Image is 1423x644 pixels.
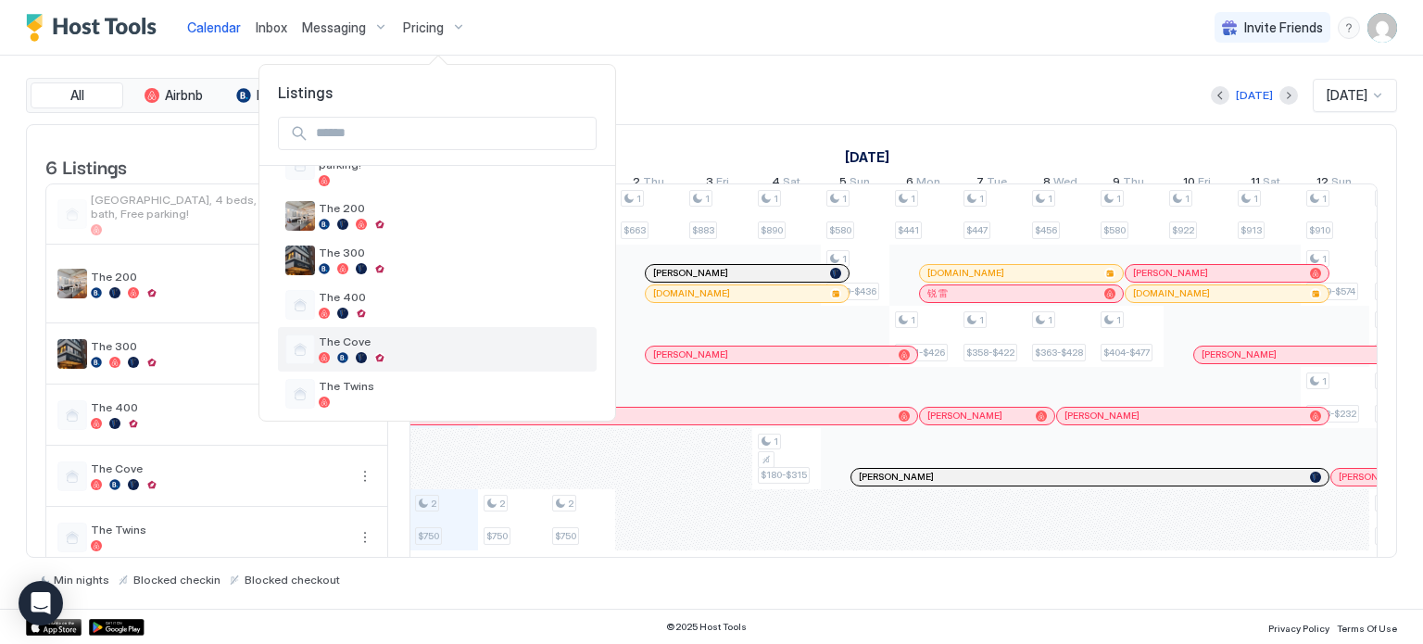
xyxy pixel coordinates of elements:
input: Input Field [309,118,596,149]
div: listing image [285,201,315,231]
div: listing image [285,246,315,275]
span: The Cove [319,335,589,348]
span: The 300 [319,246,589,259]
span: The 400 [319,290,589,304]
div: Open Intercom Messenger [19,581,63,625]
span: The Twins [319,379,589,393]
span: Listings [259,83,615,102]
span: The 200 [319,201,589,215]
